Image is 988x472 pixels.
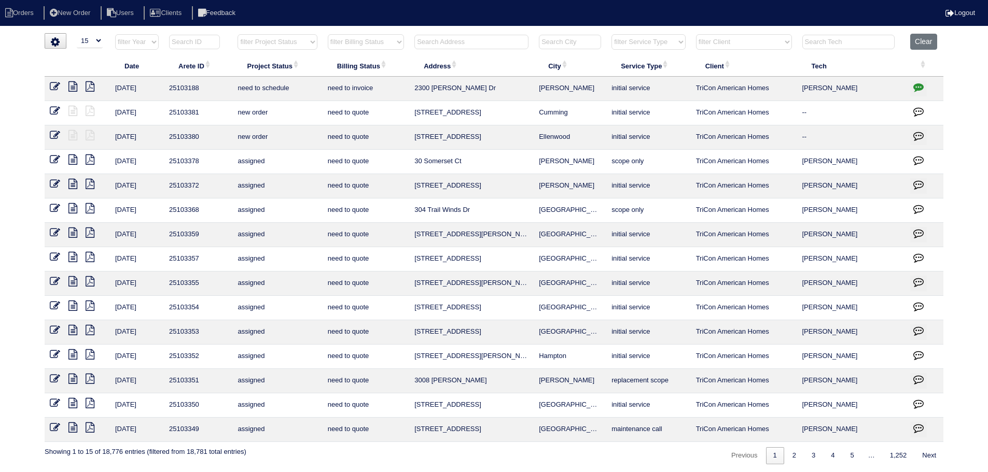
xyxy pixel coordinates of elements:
[110,198,164,223] td: [DATE]
[232,247,322,271] td: assigned
[534,101,606,125] td: Cumming
[802,35,895,49] input: Search Tech
[45,442,246,456] div: Showing 1 to 15 of 18,776 entries (filtered from 18,781 total entries)
[110,369,164,393] td: [DATE]
[409,101,534,125] td: [STREET_ADDRESS]
[164,223,232,247] td: 25103359
[232,77,322,101] td: need to schedule
[606,271,690,296] td: initial service
[824,447,842,464] a: 4
[164,369,232,393] td: 25103351
[164,55,232,77] th: Arete ID: activate to sort column ascending
[232,150,322,174] td: assigned
[606,393,690,418] td: initial service
[323,198,409,223] td: need to quote
[534,296,606,320] td: [GEOGRAPHIC_DATA]
[323,150,409,174] td: need to quote
[797,247,906,271] td: [PERSON_NAME]
[232,418,322,442] td: assigned
[101,6,142,20] li: Users
[164,198,232,223] td: 25103368
[409,418,534,442] td: [STREET_ADDRESS]
[323,345,409,369] td: need to quote
[323,369,409,393] td: need to quote
[44,9,99,17] a: New Order
[691,174,797,198] td: TriCon American Homes
[323,247,409,271] td: need to quote
[534,369,606,393] td: [PERSON_NAME]
[797,101,906,125] td: --
[691,418,797,442] td: TriCon American Homes
[691,125,797,150] td: TriCon American Homes
[110,296,164,320] td: [DATE]
[110,247,164,271] td: [DATE]
[905,55,943,77] th: : activate to sort column ascending
[110,345,164,369] td: [DATE]
[691,77,797,101] td: TriCon American Homes
[232,393,322,418] td: assigned
[797,418,906,442] td: [PERSON_NAME]
[691,55,797,77] th: Client: activate to sort column ascending
[409,320,534,345] td: [STREET_ADDRESS]
[861,451,882,459] span: …
[110,150,164,174] td: [DATE]
[232,369,322,393] td: assigned
[323,77,409,101] td: need to invoice
[606,55,690,77] th: Service Type: activate to sort column ascending
[534,55,606,77] th: City: activate to sort column ascending
[606,174,690,198] td: initial service
[915,447,943,464] a: Next
[232,101,322,125] td: new order
[164,125,232,150] td: 25103380
[606,101,690,125] td: initial service
[192,6,244,20] li: Feedback
[766,447,784,464] a: 1
[110,223,164,247] td: [DATE]
[785,447,803,464] a: 2
[691,369,797,393] td: TriCon American Homes
[164,296,232,320] td: 25103354
[797,174,906,198] td: [PERSON_NAME]
[691,198,797,223] td: TriCon American Homes
[606,320,690,345] td: initial service
[843,447,861,464] a: 5
[606,369,690,393] td: replacement scope
[606,296,690,320] td: initial service
[910,34,937,50] button: Clear
[797,320,906,345] td: [PERSON_NAME]
[883,447,914,464] a: 1,252
[323,223,409,247] td: need to quote
[164,320,232,345] td: 25103353
[144,9,190,17] a: Clients
[797,125,906,150] td: --
[409,150,534,174] td: 30 Somerset Ct
[691,345,797,369] td: TriCon American Homes
[169,35,220,49] input: Search ID
[945,9,975,17] a: Logout
[164,150,232,174] td: 25103378
[534,223,606,247] td: [GEOGRAPHIC_DATA]
[164,418,232,442] td: 25103349
[414,35,528,49] input: Search Address
[110,271,164,296] td: [DATE]
[409,174,534,198] td: [STREET_ADDRESS]
[232,174,322,198] td: assigned
[534,150,606,174] td: [PERSON_NAME]
[691,150,797,174] td: TriCon American Homes
[606,247,690,271] td: initial service
[44,6,99,20] li: New Order
[797,223,906,247] td: [PERSON_NAME]
[409,55,534,77] th: Address: activate to sort column ascending
[409,369,534,393] td: 3008 [PERSON_NAME]
[797,296,906,320] td: [PERSON_NAME]
[606,125,690,150] td: initial service
[534,418,606,442] td: [GEOGRAPHIC_DATA]
[110,418,164,442] td: [DATE]
[606,150,690,174] td: scope only
[534,198,606,223] td: [GEOGRAPHIC_DATA]
[323,101,409,125] td: need to quote
[691,271,797,296] td: TriCon American Homes
[691,393,797,418] td: TriCon American Homes
[409,198,534,223] td: 304 Trail Winds Dr
[534,393,606,418] td: [GEOGRAPHIC_DATA]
